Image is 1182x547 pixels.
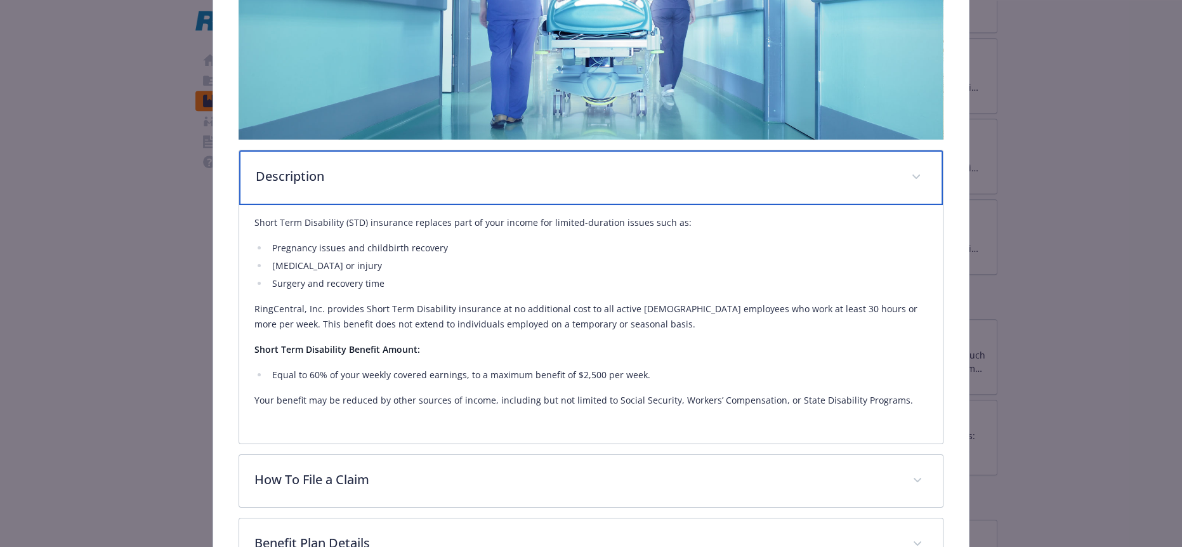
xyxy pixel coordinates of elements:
li: Equal to 60% of your weekly covered earnings, to a maximum benefit of $2,500 per week. [268,367,927,383]
li: [MEDICAL_DATA] or injury [268,258,927,273]
p: Short Term Disability (STD) insurance replaces part of your income for limited-duration issues su... [254,215,927,230]
p: RingCentral, Inc. provides Short Term Disability insurance at no additional cost to all active [D... [254,301,927,332]
div: Description [239,150,942,205]
div: Description [239,205,942,444]
li: Pregnancy issues and childbirth recovery [268,241,927,256]
p: How To File a Claim [254,470,896,489]
li: Surgery and recovery time [268,276,927,291]
p: Your benefit may be reduced by other sources of income, including but not limited to Social Secur... [254,393,927,408]
p: Description [256,167,895,186]
div: How To File a Claim [239,455,942,507]
strong: Short Term Disability Benefit Amount: [254,343,420,355]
